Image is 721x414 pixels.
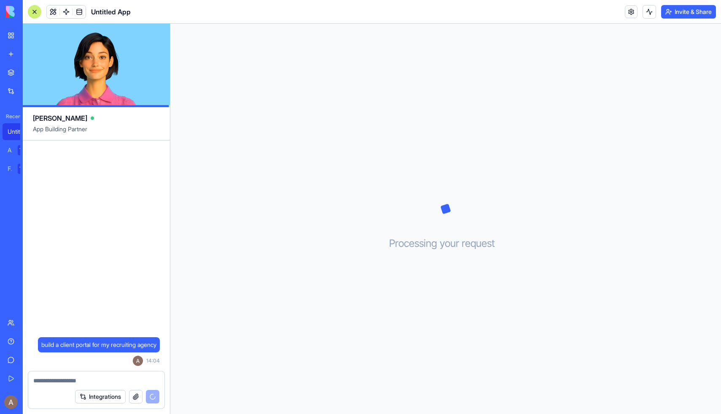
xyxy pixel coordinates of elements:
a: AI Logo GeneratorTRY [3,142,36,159]
div: Untitled App [8,127,31,136]
button: Invite & Share [661,5,716,19]
span: App Building Partner [33,125,160,140]
a: Feedback FormTRY [3,160,36,177]
img: ACg8ocJV6D3_6rN2XWQ9gC4Su6cEn1tsy63u5_3HgxpMOOOGh7gtYg=s96-c [133,356,143,366]
span: Untitled App [91,7,131,17]
div: TRY [18,164,31,174]
div: AI Logo Generator [8,146,12,154]
h3: Processing your request [389,237,503,250]
span: build a client portal for my recruiting agency [41,341,156,349]
div: TRY [18,145,31,155]
button: Integrations [75,390,126,403]
img: ACg8ocJV6D3_6rN2XWQ9gC4Su6cEn1tsy63u5_3HgxpMOOOGh7gtYg=s96-c [4,395,18,409]
span: 14:04 [146,357,160,364]
img: logo [6,6,58,18]
a: Untitled App [3,123,36,140]
div: Feedback Form [8,165,12,173]
span: [PERSON_NAME] [33,113,87,123]
span: Recent [3,113,20,120]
